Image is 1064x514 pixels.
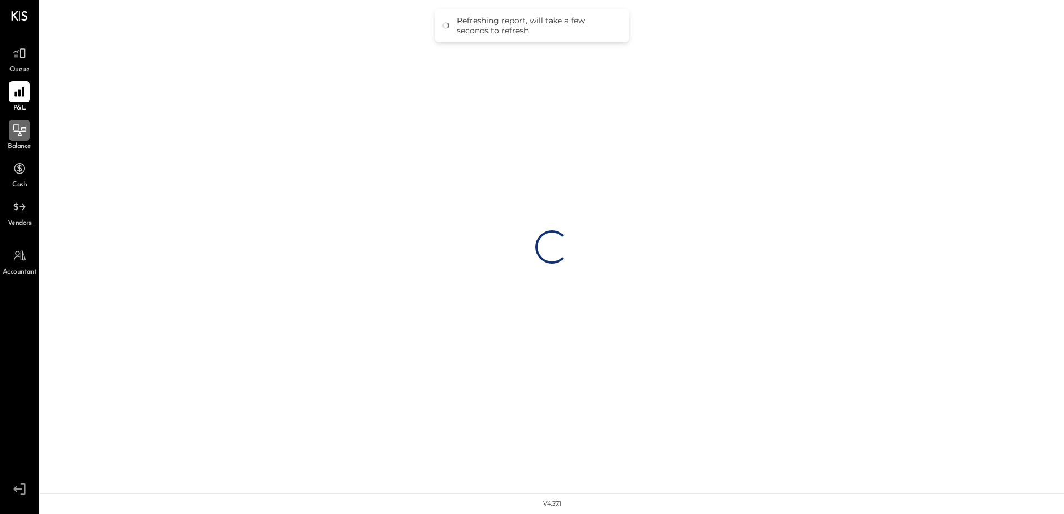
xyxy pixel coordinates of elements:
span: Cash [12,180,27,190]
div: v 4.37.1 [543,500,561,508]
a: Accountant [1,245,38,278]
span: Vendors [8,219,32,229]
a: P&L [1,81,38,113]
a: Queue [1,43,38,75]
a: Vendors [1,196,38,229]
span: P&L [13,103,26,113]
span: Balance [8,142,31,152]
span: Accountant [3,268,37,278]
div: Refreshing report, will take a few seconds to refresh [457,16,618,36]
a: Balance [1,120,38,152]
span: Queue [9,65,30,75]
a: Cash [1,158,38,190]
